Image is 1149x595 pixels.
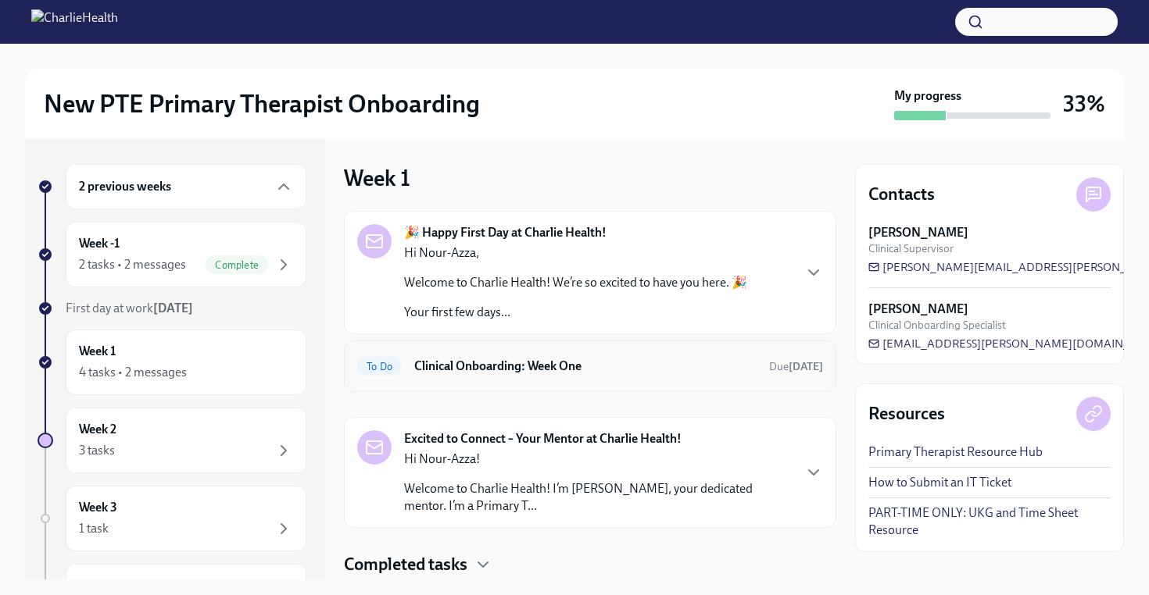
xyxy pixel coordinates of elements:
div: Completed tasks [344,553,836,576]
h2: New PTE Primary Therapist Onboarding [44,88,480,119]
h6: Week 3 [79,499,117,516]
a: Primary Therapist Resource Hub [868,444,1043,461]
strong: [PERSON_NAME] [868,301,968,318]
div: 1 task [79,520,109,537]
a: Week 23 tasks [38,408,306,473]
strong: [PERSON_NAME] [868,224,968,241]
h4: Resources [868,402,945,426]
span: Due [769,360,823,373]
span: First day at work [66,301,193,315]
a: Week 31 task [38,486,306,551]
strong: [DATE] [789,360,823,373]
h6: Week 4 [79,577,117,594]
div: 4 tasks • 2 messages [79,364,187,381]
h4: Contacts [868,183,935,206]
h6: Week -1 [79,235,120,252]
h4: Completed tasks [344,553,467,576]
div: 2 previous weeks [66,164,306,209]
a: PART-TIME ONLY: UKG and Time Sheet Resource [868,504,1111,539]
strong: Excited to Connect – Your Mentor at Charlie Health! [404,430,682,447]
p: Hi Nour-Azza! [404,451,792,468]
p: Welcome to Charlie Health! We’re so excited to have you here. 🎉 [404,274,747,291]
p: Welcome to Charlie Health! I’m [PERSON_NAME], your dedicated mentor. I’m a Primary T... [404,480,792,515]
a: First day at work[DATE] [38,300,306,317]
h3: Week 1 [344,164,410,192]
span: Clinical Supervisor [868,241,954,256]
h6: Week 1 [79,343,116,360]
a: How to Submit an IT Ticket [868,474,1011,491]
span: Clinical Onboarding Specialist [868,318,1006,333]
strong: 🎉 Happy First Day at Charlie Health! [404,224,607,241]
a: Week 14 tasks • 2 messages [38,330,306,395]
a: To DoClinical Onboarding: Week OneDue[DATE] [357,354,823,379]
h6: Week 2 [79,421,116,438]
p: Hi Nour-Azza, [404,244,747,262]
span: Complete [206,259,268,271]
img: CharlieHealth [31,9,118,34]
a: Week -12 tasks • 2 messagesComplete [38,222,306,287]
span: To Do [357,361,402,372]
div: 3 tasks [79,442,115,459]
div: 2 tasks • 2 messages [79,256,186,273]
strong: [DATE] [153,301,193,315]
span: October 11th, 2025 10:00 [769,359,823,374]
h6: Clinical Onboarding: Week One [414,358,757,375]
h3: 33% [1063,90,1105,118]
p: Your first few days... [404,304,747,321]
strong: My progress [894,87,961,105]
h6: 2 previous weeks [79,178,171,195]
